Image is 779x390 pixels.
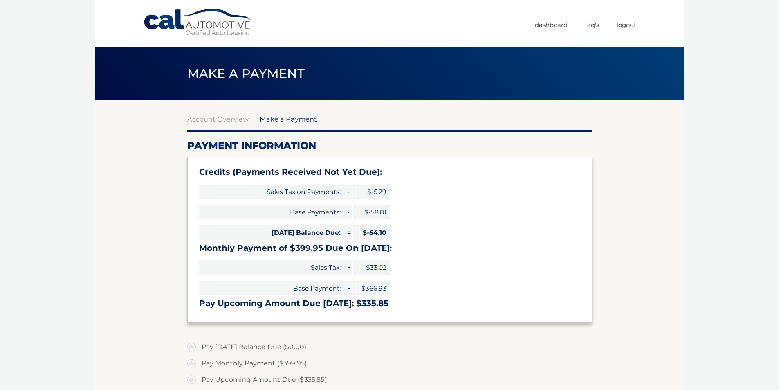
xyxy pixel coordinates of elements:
[187,115,249,123] a: Account Overview
[253,115,255,123] span: |
[187,355,592,372] label: Pay Monthly Payment ($399.95)
[353,281,390,295] span: $366.93
[617,18,636,32] a: Logout
[187,372,592,388] label: Pay Upcoming Amount Due ($335.85)
[199,243,580,253] h3: Monthly Payment of $399.95 Due On [DATE]:
[353,185,390,199] span: $-5.29
[353,260,390,275] span: $33.02
[344,205,352,219] span: -
[353,225,390,240] span: $-64.10
[535,18,568,32] a: Dashboard
[344,260,352,275] span: +
[199,205,344,219] span: Base Payments:
[143,8,254,37] a: Cal Automotive
[199,260,344,275] span: Sales Tax:
[199,167,580,177] h3: Credits (Payments Received Not Yet Due):
[187,339,592,355] label: Pay [DATE] Balance Due ($0.00)
[187,140,592,152] h2: Payment Information
[353,205,390,219] span: $-58.81
[344,185,352,199] span: -
[585,18,599,32] a: FAQ's
[199,281,344,295] span: Base Payment:
[199,225,344,240] span: [DATE] Balance Due:
[344,281,352,295] span: +
[344,225,352,240] span: =
[199,298,580,309] h3: Pay Upcoming Amount Due [DATE]: $335.85
[187,66,305,81] span: Make a Payment
[199,185,344,199] span: Sales Tax on Payments:
[260,115,317,123] span: Make a Payment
